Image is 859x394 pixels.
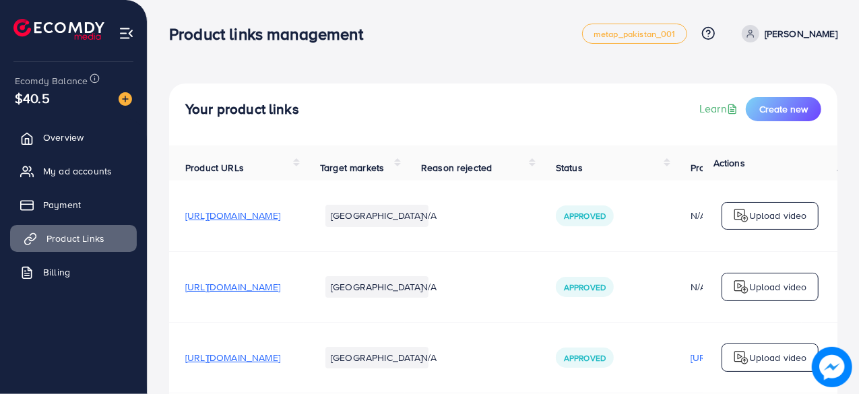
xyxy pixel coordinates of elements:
a: Payment [10,191,137,218]
img: logo [13,19,104,40]
img: logo [733,279,749,295]
a: Learn [699,101,740,117]
span: $40.5 [15,88,50,108]
a: Overview [10,124,137,151]
p: Upload video [749,350,807,366]
span: Product Links [46,232,104,245]
li: [GEOGRAPHIC_DATA] [325,205,428,226]
span: Create new [759,102,808,116]
span: Approved [564,352,606,364]
p: [PERSON_NAME] [765,26,837,42]
img: logo [733,350,749,366]
span: Target markets [320,161,384,174]
span: Overview [43,131,84,144]
span: Actions [713,156,745,170]
span: metap_pakistan_001 [594,30,676,38]
h4: Your product links [185,101,299,118]
div: N/A [691,280,786,294]
span: Billing [43,265,70,279]
p: Upload video [749,207,807,224]
span: Approved [564,282,606,293]
span: Status [556,161,583,174]
span: N/A [421,209,437,222]
span: Product URLs [185,161,244,174]
img: image [812,347,852,387]
button: Create new [746,97,821,121]
span: [URL][DOMAIN_NAME] [185,280,280,294]
img: logo [733,207,749,224]
a: Billing [10,259,137,286]
img: menu [119,26,134,41]
span: [URL][DOMAIN_NAME] [185,209,280,222]
div: N/A [691,209,786,222]
li: [GEOGRAPHIC_DATA] [325,347,428,368]
span: [URL][DOMAIN_NAME] [185,351,280,364]
p: Upload video [749,279,807,295]
span: Ecomdy Balance [15,74,88,88]
a: My ad accounts [10,158,137,185]
span: Payment [43,198,81,211]
span: My ad accounts [43,164,112,178]
span: Approved [564,210,606,222]
a: metap_pakistan_001 [582,24,687,44]
a: [PERSON_NAME] [736,25,837,42]
li: [GEOGRAPHIC_DATA] [325,276,428,298]
span: Product video [691,161,750,174]
span: Reason rejected [421,161,492,174]
span: N/A [421,280,437,294]
h3: Product links management [169,24,374,44]
a: Product Links [10,225,137,252]
span: N/A [421,351,437,364]
p: [URL][DOMAIN_NAME] [691,350,786,366]
img: image [119,92,132,106]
